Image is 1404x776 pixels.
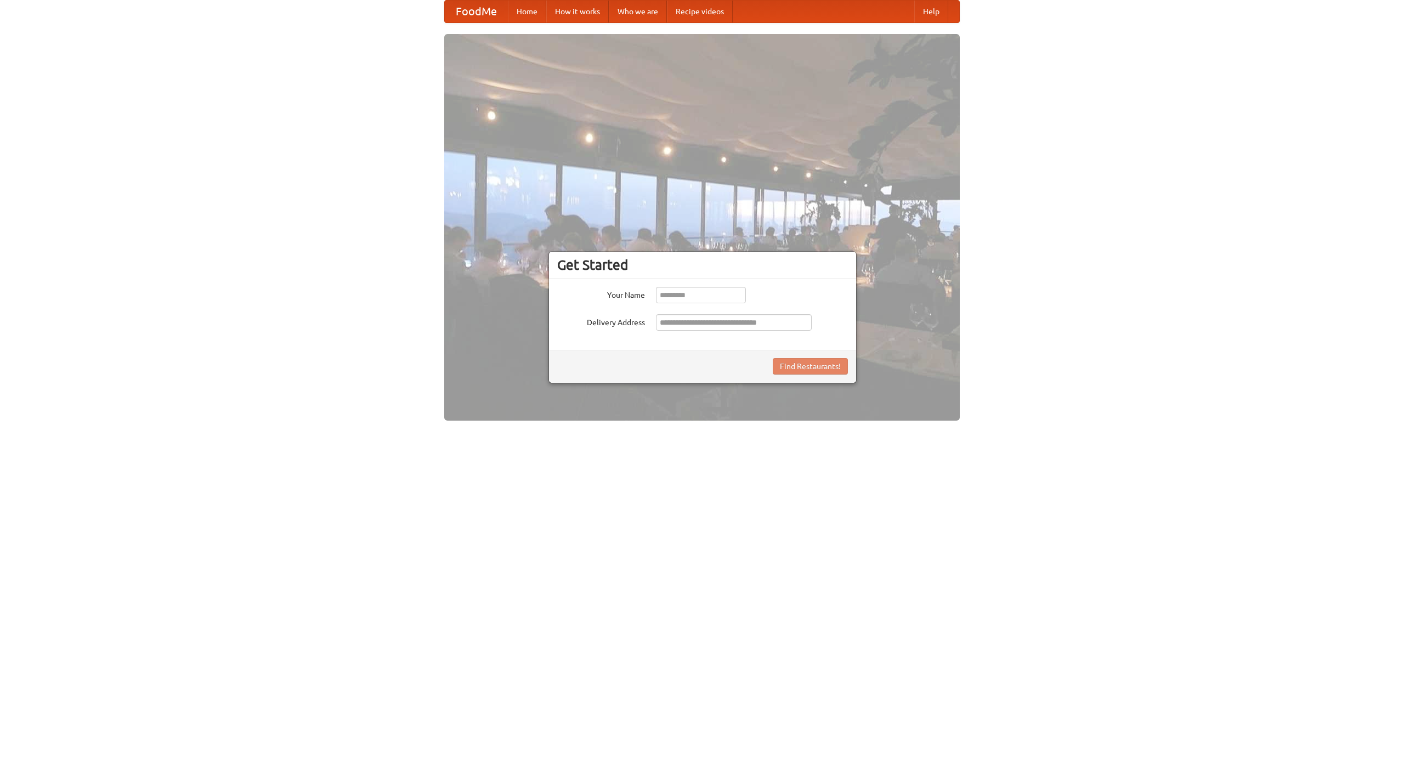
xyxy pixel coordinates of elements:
button: Find Restaurants! [773,358,848,375]
label: Delivery Address [557,314,645,328]
label: Your Name [557,287,645,301]
a: Help [914,1,948,22]
a: Home [508,1,546,22]
a: Who we are [609,1,667,22]
h3: Get Started [557,257,848,273]
a: How it works [546,1,609,22]
a: FoodMe [445,1,508,22]
a: Recipe videos [667,1,733,22]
